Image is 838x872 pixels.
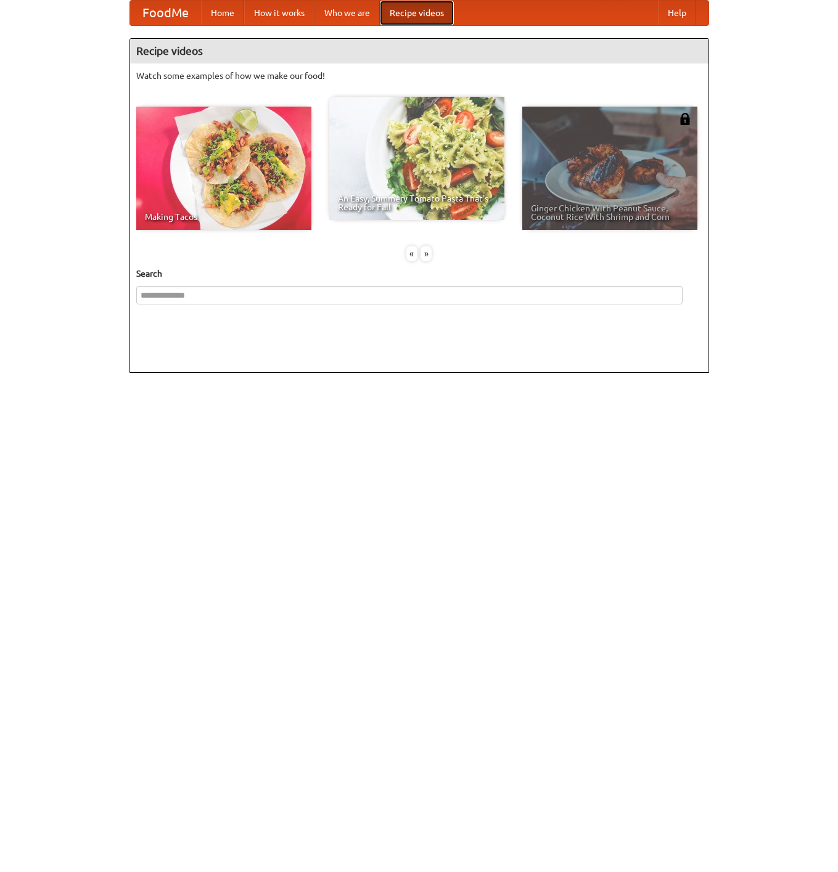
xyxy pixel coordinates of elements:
h5: Search [136,267,702,280]
a: How it works [244,1,314,25]
p: Watch some examples of how we make our food! [136,70,702,82]
div: » [421,246,432,261]
a: Recipe videos [380,1,454,25]
a: Who we are [314,1,380,25]
span: Making Tacos [145,213,303,221]
a: FoodMe [130,1,201,25]
span: An Easy, Summery Tomato Pasta That's Ready for Fall [338,194,496,211]
a: An Easy, Summery Tomato Pasta That's Ready for Fall [329,97,504,220]
a: Help [658,1,696,25]
a: Home [201,1,244,25]
a: Making Tacos [136,107,311,230]
div: « [406,246,417,261]
img: 483408.png [679,113,691,125]
h4: Recipe videos [130,39,709,63]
